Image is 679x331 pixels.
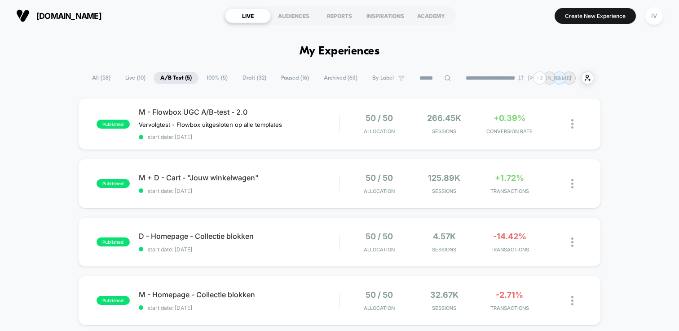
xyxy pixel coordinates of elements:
span: Allocation [364,188,395,194]
span: 32.67k [430,290,459,300]
span: published [97,120,130,129]
img: close [571,237,573,247]
img: end [518,75,524,81]
span: Archived ( 63 ) [317,72,364,84]
span: Sessions [414,188,475,194]
span: Sessions [414,246,475,253]
span: Live ( 10 ) [119,72,152,84]
span: start date: [DATE] [139,246,339,253]
span: Paused ( 16 ) [274,72,316,84]
span: published [97,237,130,246]
span: 4.57k [433,232,456,241]
span: 266.45k [427,113,461,123]
span: Allocation [364,305,395,311]
span: start date: [DATE] [139,134,339,140]
span: -14.42% [493,232,526,241]
span: By Label [372,75,394,81]
img: Visually logo [16,9,30,22]
div: AUDIENCES [271,9,317,23]
span: TRANSACTIONS [479,188,540,194]
span: Sessions [414,128,475,134]
button: IV [643,7,666,25]
span: +1.72% [495,173,524,183]
span: Draft ( 32 ) [236,72,273,84]
span: M - Flowbox UGC A/B-test - 2.0 [139,107,339,116]
button: [DOMAIN_NAME] [13,9,104,23]
span: TRANSACTIONS [479,305,540,311]
span: 50 / 50 [366,232,393,241]
span: Allocation [364,128,395,134]
span: Allocation [364,246,395,253]
img: close [571,119,573,129]
span: start date: [DATE] [139,188,339,194]
span: D - Homepage - Collectie blokken [139,232,339,241]
span: -2.71% [496,290,523,300]
span: 50 / 50 [366,290,393,300]
span: 50 / 50 [366,173,393,183]
span: Vervolgtest - Flowbox uitgesloten op alle templates [139,121,282,128]
div: + 2 [533,72,546,85]
button: Create New Experience [555,8,636,24]
span: +0.39% [494,113,525,123]
span: start date: [DATE] [139,304,339,311]
span: All ( 58 ) [85,72,117,84]
div: INSPIRATIONS [362,9,408,23]
span: [DOMAIN_NAME] [36,11,101,21]
span: 125.89k [428,173,460,183]
p: [PERSON_NAME] [528,75,571,81]
div: REPORTS [317,9,362,23]
span: 50 / 50 [366,113,393,123]
span: A/B Test ( 5 ) [154,72,198,84]
img: close [571,296,573,305]
span: 100% ( 5 ) [200,72,234,84]
span: TRANSACTIONS [479,246,540,253]
h1: My Experiences [300,45,380,58]
div: ACADEMY [408,9,454,23]
span: published [97,179,130,188]
span: M + D - Cart - "Jouw winkelwagen" [139,173,339,182]
span: published [97,296,130,305]
div: IV [645,7,663,25]
span: CONVERSION RATE [479,128,540,134]
span: M - Homepage - Collectie blokken [139,290,339,299]
div: LIVE [225,9,271,23]
img: close [571,179,573,188]
span: Sessions [414,305,475,311]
